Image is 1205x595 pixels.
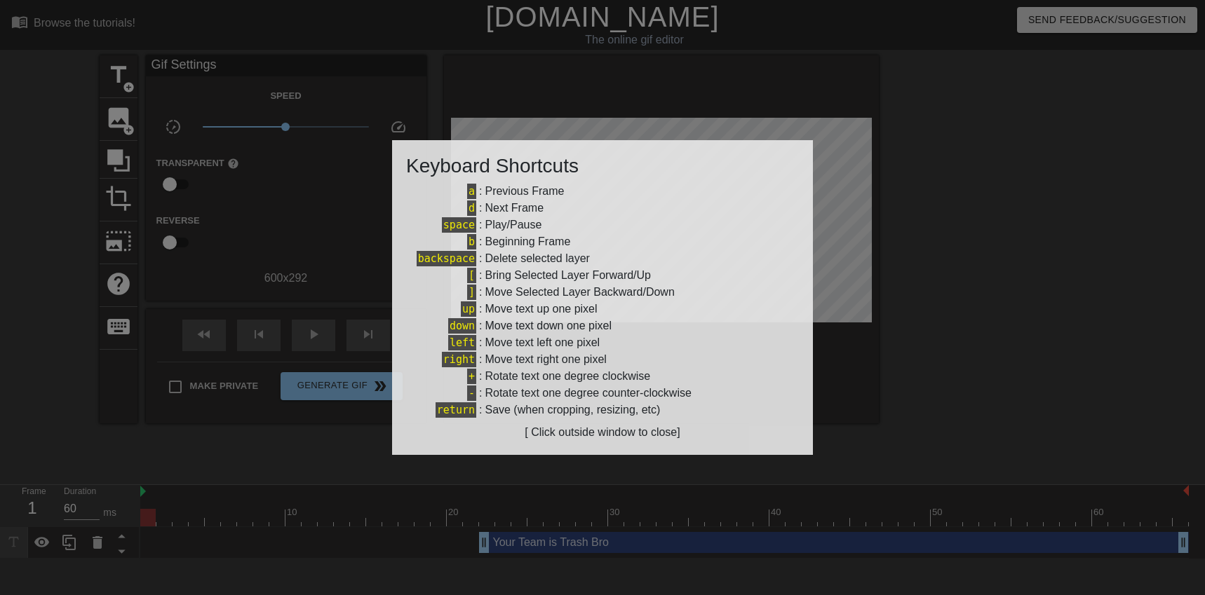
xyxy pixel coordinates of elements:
[485,368,650,385] div: Rotate text one degree clockwise
[406,385,799,402] div: :
[406,200,799,217] div: :
[467,268,476,283] span: [
[448,318,476,334] span: down
[406,424,799,441] div: [ Click outside window to close]
[406,284,799,301] div: :
[485,351,606,368] div: Move text right one pixel
[485,217,541,233] div: Play/Pause
[417,251,476,266] span: backspace
[485,233,570,250] div: Beginning Frame
[467,200,476,216] span: d
[406,301,799,317] div: :
[485,317,612,334] div: Move text down one pixel
[485,200,544,217] div: Next Frame
[406,233,799,250] div: :
[485,334,600,351] div: Move text left one pixel
[406,183,799,200] div: :
[461,301,476,317] span: up
[406,368,799,385] div: :
[467,369,476,384] span: +
[406,351,799,368] div: :
[448,335,476,350] span: left
[406,217,799,233] div: :
[485,183,564,200] div: Previous Frame
[467,234,476,249] span: b
[406,402,799,418] div: :
[436,402,476,418] span: return
[485,301,597,317] div: Move text up one pixel
[485,284,674,301] div: Move Selected Layer Backward/Down
[406,250,799,267] div: :
[406,317,799,334] div: :
[406,267,799,284] div: :
[442,352,476,367] span: right
[442,217,476,233] span: space
[485,385,691,402] div: Rotate text one degree counter-clockwise
[467,285,476,300] span: ]
[485,402,660,418] div: Save (when cropping, resizing, etc)
[406,334,799,351] div: :
[485,267,651,284] div: Bring Selected Layer Forward/Up
[467,385,476,401] span: -
[406,154,799,178] h3: Keyboard Shortcuts
[485,250,589,267] div: Delete selected layer
[467,184,476,199] span: a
